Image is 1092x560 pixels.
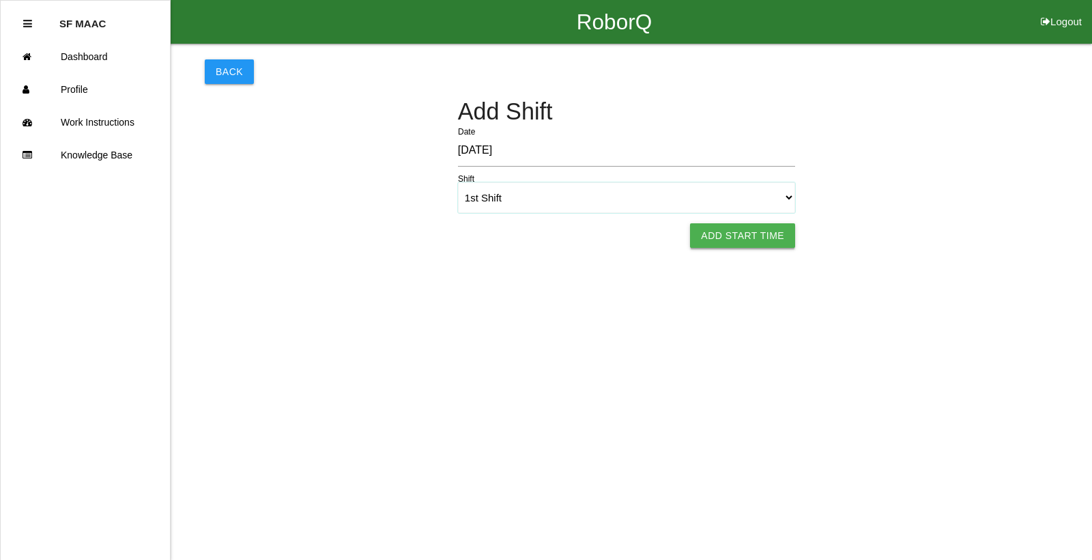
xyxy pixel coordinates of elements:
a: Dashboard [1,40,170,73]
button: Back [205,59,254,84]
p: SF MAAC [59,8,106,29]
button: Add Start Time [690,223,795,248]
div: Close [23,8,32,40]
a: Profile [1,73,170,106]
h4: Add Shift [458,99,795,125]
a: Knowledge Base [1,139,170,171]
a: Work Instructions [1,106,170,139]
label: Shift [458,173,474,185]
label: Date [458,126,475,138]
